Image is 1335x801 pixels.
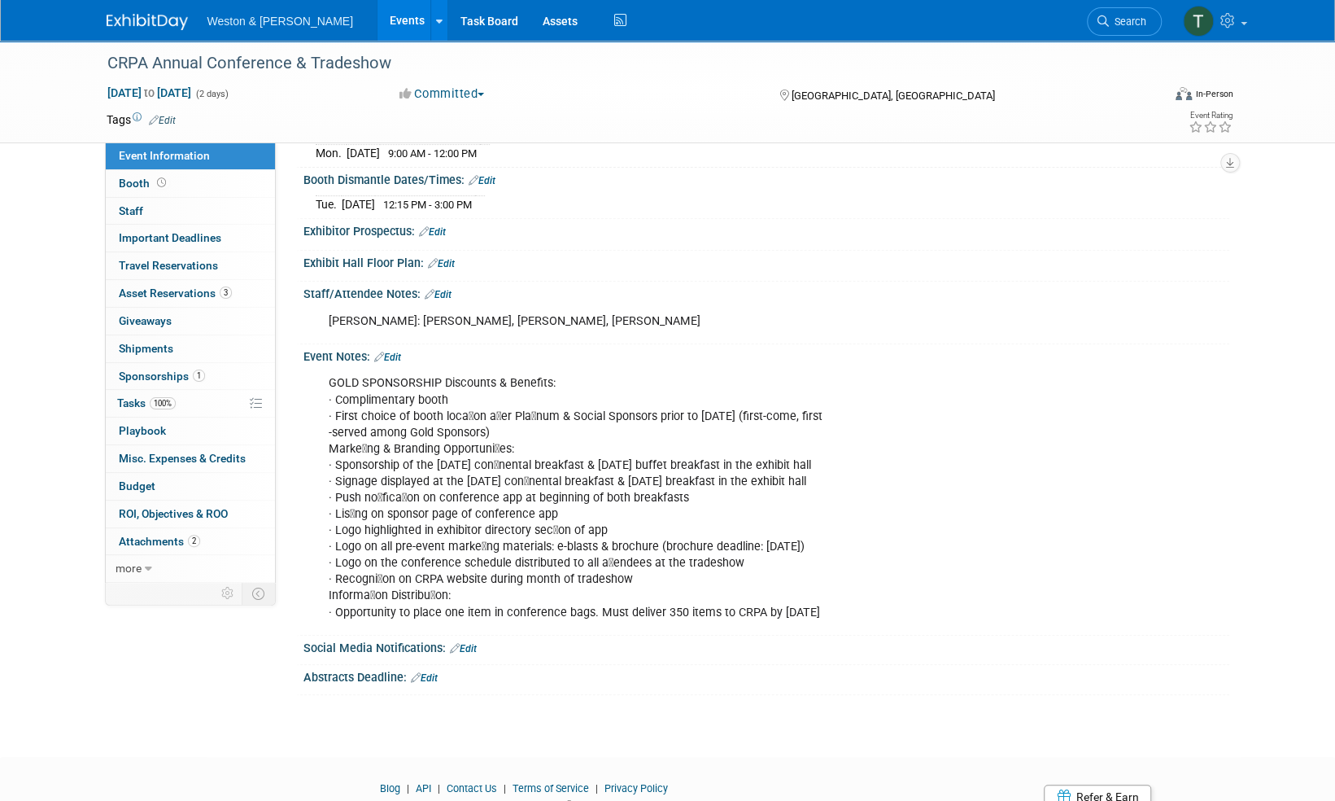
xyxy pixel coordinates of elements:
span: Search [1109,15,1146,28]
span: | [403,782,413,794]
td: Tags [107,112,176,128]
span: | [500,782,510,794]
span: 9:00 AM - 12:00 PM [388,147,477,160]
div: Abstracts Deadline: [303,665,1229,686]
div: Event Notes: [303,344,1229,365]
button: Committed [394,85,491,103]
div: Event Format [1066,85,1233,109]
span: [GEOGRAPHIC_DATA], [GEOGRAPHIC_DATA] [792,90,995,102]
a: API [416,782,431,794]
div: In-Person [1194,88,1232,100]
img: Format-Inperson.png [1176,87,1192,100]
span: Playbook [119,424,166,437]
td: Toggle Event Tabs [242,583,275,604]
span: Attachments [119,535,200,548]
td: Mon. [316,144,347,161]
a: Tasks100% [106,390,275,417]
a: Staff [106,198,275,225]
span: Sponsorships [119,370,205,383]
span: Misc. Expenses & Credits [119,452,246,465]
a: Playbook [106,418,275,444]
td: Tue. [316,195,342,212]
td: [DATE] [347,144,380,161]
a: Privacy Policy [604,782,668,794]
a: Shipments [106,335,275,362]
div: Exhibitor Prospectus: [303,219,1229,240]
span: Shipments [119,342,173,355]
a: Edit [425,289,452,300]
a: Edit [374,352,401,363]
a: Attachments2 [106,528,275,555]
a: Edit [411,672,438,684]
span: to [142,86,157,99]
span: | [434,782,444,794]
span: 1 [193,370,205,382]
td: Personalize Event Tab Strip [214,583,242,604]
td: [DATE] [342,195,375,212]
a: more [106,555,275,582]
span: Booth not reserved yet [154,177,169,189]
span: Giveaways [119,314,172,327]
span: | [591,782,602,794]
a: Edit [428,258,455,269]
div: Exhibit Hall Floor Plan: [303,251,1229,272]
span: Important Deadlines [119,231,221,244]
a: Misc. Expenses & Credits [106,445,275,472]
div: [PERSON_NAME]: [PERSON_NAME], [PERSON_NAME], [PERSON_NAME] [317,305,1050,338]
a: Budget [106,473,275,500]
a: Event Information [106,142,275,169]
span: ROI, Objectives & ROO [119,507,228,520]
a: Contact Us [447,782,497,794]
a: Blog [380,782,400,794]
span: Travel Reservations [119,259,218,272]
a: Edit [469,175,495,186]
span: more [116,562,142,575]
div: Booth Dismantle Dates/Times: [303,168,1229,189]
a: Travel Reservations [106,252,275,279]
div: CRPA Annual Conference & Tradeshow [102,49,1137,78]
div: GOLD SPONSORSHIP Discounts & Benefits: · Complimentary booth · First choice of booth loca􀆟on a􀅌er... [317,367,1050,628]
div: Social Media Notifications: [303,636,1229,657]
span: 100% [150,397,176,409]
a: Important Deadlines [106,225,275,252]
span: 3 [220,287,232,299]
span: Asset Reservations [119,287,232,300]
a: Asset Reservations3 [106,280,275,307]
a: Search [1087,7,1162,36]
span: Weston & [PERSON_NAME] [207,15,353,28]
span: Tasks [117,396,176,409]
a: Edit [149,115,176,126]
span: 2 [188,535,200,547]
span: [DATE] [DATE] [107,85,192,100]
span: (2 days) [194,89,229,99]
span: Staff [119,204,143,217]
a: Booth [106,170,275,197]
span: 12:15 PM - 3:00 PM [383,199,472,211]
span: Event Information [119,149,210,162]
div: Event Rating [1188,112,1232,120]
img: Theresa Neri-Miller [1183,6,1214,37]
a: Terms of Service [513,782,589,794]
a: ROI, Objectives & ROO [106,501,275,527]
a: Edit [450,643,477,654]
img: ExhibitDay [107,14,188,30]
a: Sponsorships1 [106,363,275,390]
a: Edit [419,226,446,238]
span: Budget [119,479,155,492]
span: Booth [119,177,169,190]
a: Giveaways [106,308,275,335]
div: Staff/Attendee Notes: [303,282,1229,303]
